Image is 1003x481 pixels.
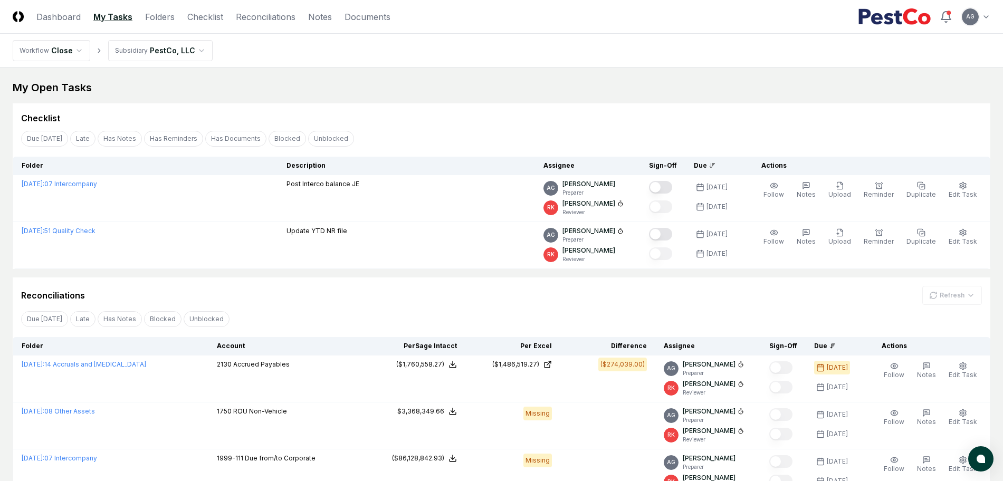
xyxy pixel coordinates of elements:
button: Late [70,311,95,327]
button: Upload [826,179,853,201]
th: Folder [13,337,208,355]
button: ($1,760,558.27) [396,360,457,369]
button: Mark complete [769,408,792,421]
div: Missing [523,407,552,420]
button: Notes [795,226,818,248]
button: Mark complete [769,455,792,468]
span: Duplicate [906,190,936,198]
span: Edit Task [949,418,977,426]
th: Difference [560,337,655,355]
span: AG [667,364,675,372]
nav: breadcrumb [13,40,213,61]
span: Duplicate [906,237,936,245]
p: [PERSON_NAME] [562,179,615,189]
span: Notes [917,465,936,473]
span: Follow [884,371,904,379]
button: Upload [826,226,853,248]
p: [PERSON_NAME] [683,426,735,436]
div: Due [814,341,856,351]
span: Follow [763,237,784,245]
button: Edit Task [947,179,979,201]
div: ($1,486,519.27) [492,360,539,369]
p: [PERSON_NAME] [562,246,615,255]
button: Unblocked [184,311,230,327]
th: Assignee [655,337,761,355]
button: Reminder [862,179,896,201]
span: [DATE] : [22,454,44,462]
button: Follow [882,454,906,476]
button: Due Today [21,311,68,327]
button: Has Documents [205,131,266,147]
button: atlas-launcher [968,446,994,472]
span: AG [667,411,675,419]
button: Notes [795,179,818,201]
span: Reminder [864,237,894,245]
span: Edit Task [949,465,977,473]
p: Reviewer [562,208,624,216]
button: Blocked [269,131,306,147]
a: [DATE]:07 Intercompany [22,454,97,462]
img: PestCo logo [858,8,931,25]
p: Preparer [562,189,615,197]
div: [DATE] [706,249,728,258]
button: Follow [882,360,906,382]
button: Due Today [21,131,68,147]
span: Follow [763,190,784,198]
span: Notes [797,237,816,245]
span: Edit Task [949,190,977,198]
th: Per Excel [465,337,560,355]
span: RK [667,431,675,439]
button: Blocked [144,311,182,327]
button: Reminder [862,226,896,248]
div: [DATE] [706,202,728,211]
span: RK [667,384,675,392]
div: [DATE] [827,363,848,372]
p: [PERSON_NAME] [683,360,735,369]
span: 2130 [217,360,232,368]
span: Notes [917,418,936,426]
p: Update YTD NR file [286,226,347,236]
button: Edit Task [947,360,979,382]
div: Actions [753,161,982,170]
div: [DATE] [827,429,848,439]
div: Workflow [20,46,49,55]
a: Documents [345,11,390,23]
div: Actions [873,341,982,351]
button: $3,368,349.66 [397,407,457,416]
a: [DATE]:51 Quality Check [22,227,95,235]
button: Follow [761,226,786,248]
p: Reviewer [683,436,744,444]
span: [DATE] : [22,407,44,415]
div: My Open Tasks [13,80,990,95]
button: Has Notes [98,311,142,327]
a: [DATE]:08 Other Assets [22,407,95,415]
button: Notes [915,360,938,382]
button: ($86,128,842.93) [392,454,457,463]
p: [PERSON_NAME] [562,199,615,208]
button: Late [70,131,95,147]
div: [DATE] [706,182,728,192]
button: Mark complete [649,247,672,260]
span: 1750 [217,407,232,415]
button: Mark complete [769,428,792,440]
a: Notes [308,11,332,23]
div: Subsidiary [115,46,148,55]
a: ($1,486,519.27) [474,360,552,369]
button: Has Reminders [144,131,203,147]
p: Reviewer [562,255,615,263]
div: ($86,128,842.93) [392,454,444,463]
button: Mark complete [649,200,672,213]
p: Preparer [683,416,744,424]
div: Missing [523,454,552,467]
div: $3,368,349.66 [397,407,444,416]
a: My Tasks [93,11,132,23]
button: Follow [761,179,786,201]
span: AG [966,13,975,21]
th: Folder [13,157,279,175]
div: [DATE] [827,382,848,392]
button: Mark complete [649,228,672,240]
div: [DATE] [827,457,848,466]
th: Sign-Off [641,157,685,175]
div: [DATE] [827,410,848,419]
button: Follow [882,407,906,429]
